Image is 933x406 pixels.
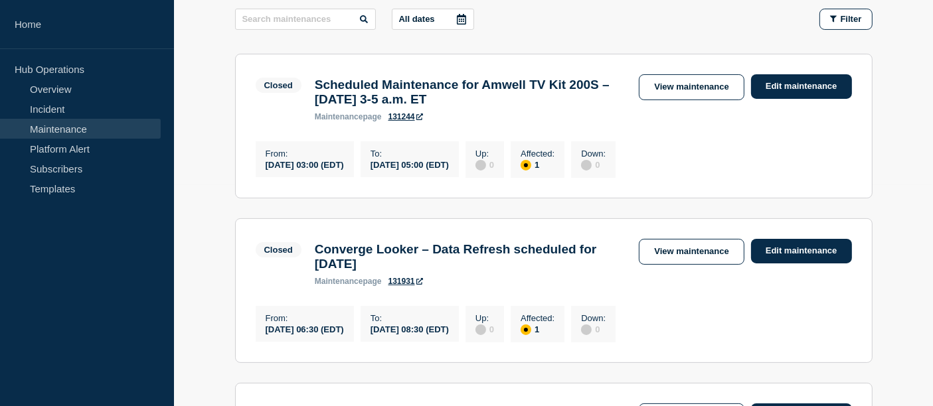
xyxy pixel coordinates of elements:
[581,323,606,335] div: 0
[266,149,344,159] p: From :
[751,74,852,99] a: Edit maintenance
[371,323,449,334] div: [DATE] 08:30 (EDT)
[475,159,494,170] div: 0
[581,324,592,335] div: disabled
[266,323,344,334] div: [DATE] 06:30 (EDT)
[475,324,486,335] div: disabled
[315,112,363,121] span: maintenance
[819,9,873,30] button: Filter
[581,313,606,323] p: Down :
[581,149,606,159] p: Down :
[521,160,531,170] div: affected
[315,277,363,286] span: maintenance
[475,160,486,170] div: disabled
[475,313,494,323] p: Up :
[388,112,423,121] a: 131244
[639,239,744,265] a: View maintenance
[235,9,376,30] input: Search maintenances
[639,74,744,100] a: View maintenance
[315,277,382,286] p: page
[264,80,293,90] div: Closed
[371,313,449,323] p: To :
[521,324,531,335] div: affected
[521,313,554,323] p: Affected :
[581,159,606,170] div: 0
[315,242,626,271] h3: Converge Looker – Data Refresh scheduled for [DATE]
[266,313,344,323] p: From :
[475,149,494,159] p: Up :
[315,112,382,121] p: page
[264,245,293,255] div: Closed
[521,323,554,335] div: 1
[399,14,435,24] p: All dates
[371,149,449,159] p: To :
[521,149,554,159] p: Affected :
[392,9,474,30] button: All dates
[371,159,449,170] div: [DATE] 05:00 (EDT)
[581,160,592,170] div: disabled
[388,277,423,286] a: 131931
[475,323,494,335] div: 0
[521,159,554,170] div: 1
[841,14,862,24] span: Filter
[315,78,626,107] h3: Scheduled Maintenance for Amwell TV Kit 200S – [DATE] 3-5 a.m. ET
[266,159,344,170] div: [DATE] 03:00 (EDT)
[751,239,852,263] a: Edit maintenance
